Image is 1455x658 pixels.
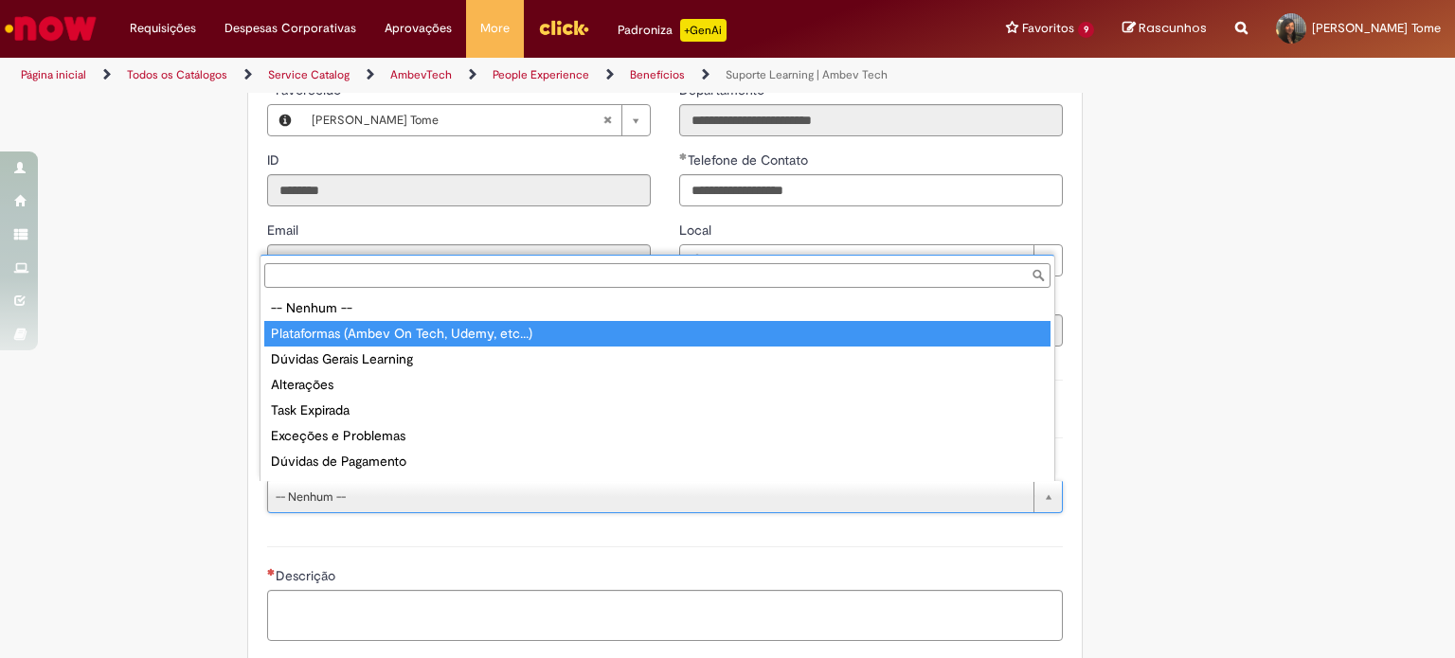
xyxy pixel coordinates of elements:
div: Dúvidas Gerais Learning [264,347,1051,372]
div: Exceções e Problemas [264,423,1051,449]
div: Task Expirada [264,398,1051,423]
ul: Tipo de solicitação [260,292,1054,481]
div: Dúvidas de Pagamento [264,449,1051,474]
div: Outros [264,474,1051,500]
div: Plataformas (Ambev On Tech, Udemy, etc...) [264,321,1051,347]
div: -- Nenhum -- [264,295,1051,321]
div: Alterações [264,372,1051,398]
